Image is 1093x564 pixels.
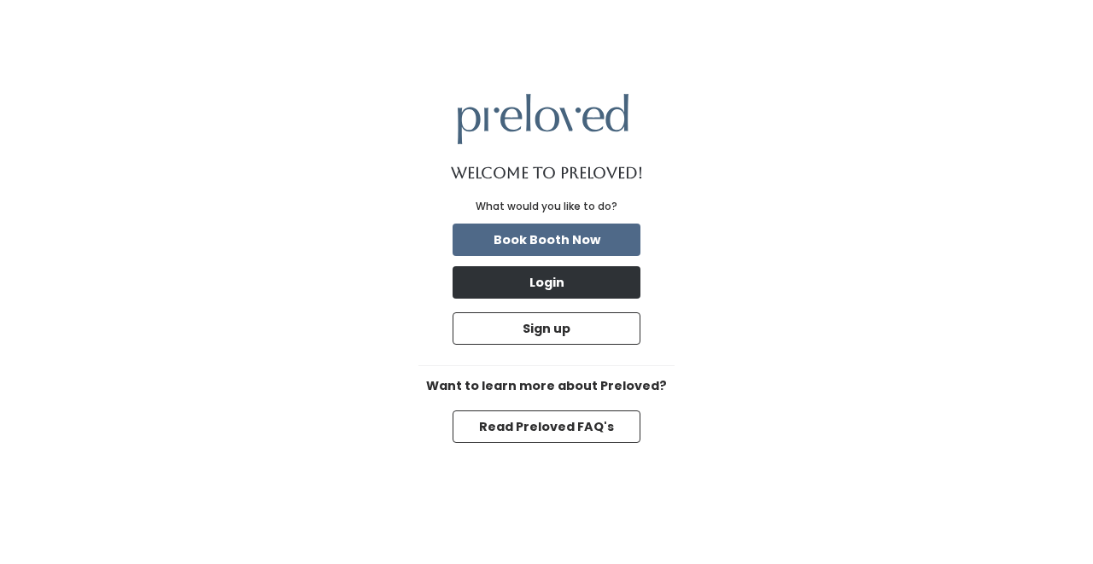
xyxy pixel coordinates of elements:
div: What would you like to do? [476,199,617,214]
button: Book Booth Now [453,224,640,256]
button: Sign up [453,312,640,345]
img: preloved logo [458,94,628,144]
button: Read Preloved FAQ's [453,410,640,443]
a: Login [449,263,644,302]
a: Sign up [449,309,644,348]
h6: Want to learn more about Preloved? [418,380,675,393]
h1: Welcome to Preloved! [451,165,643,182]
button: Login [453,266,640,299]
